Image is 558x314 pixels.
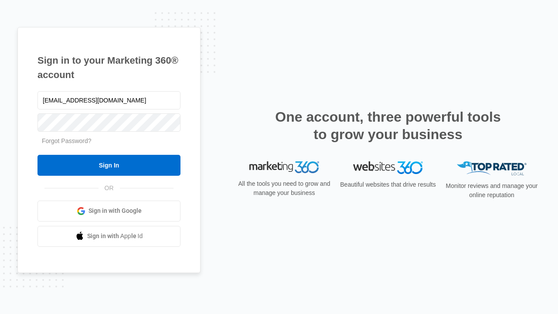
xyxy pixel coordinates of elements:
[88,206,142,215] span: Sign in with Google
[249,161,319,174] img: Marketing 360
[42,137,92,144] a: Forgot Password?
[99,184,120,193] span: OR
[87,232,143,241] span: Sign in with Apple Id
[339,180,437,189] p: Beautiful websites that drive results
[353,161,423,174] img: Websites 360
[37,53,180,82] h1: Sign in to your Marketing 360® account
[37,201,180,222] a: Sign in with Google
[457,161,527,176] img: Top Rated Local
[37,226,180,247] a: Sign in with Apple Id
[37,91,180,109] input: Email
[443,181,541,200] p: Monitor reviews and manage your online reputation
[235,179,333,198] p: All the tools you need to grow and manage your business
[37,155,180,176] input: Sign In
[272,108,504,143] h2: One account, three powerful tools to grow your business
